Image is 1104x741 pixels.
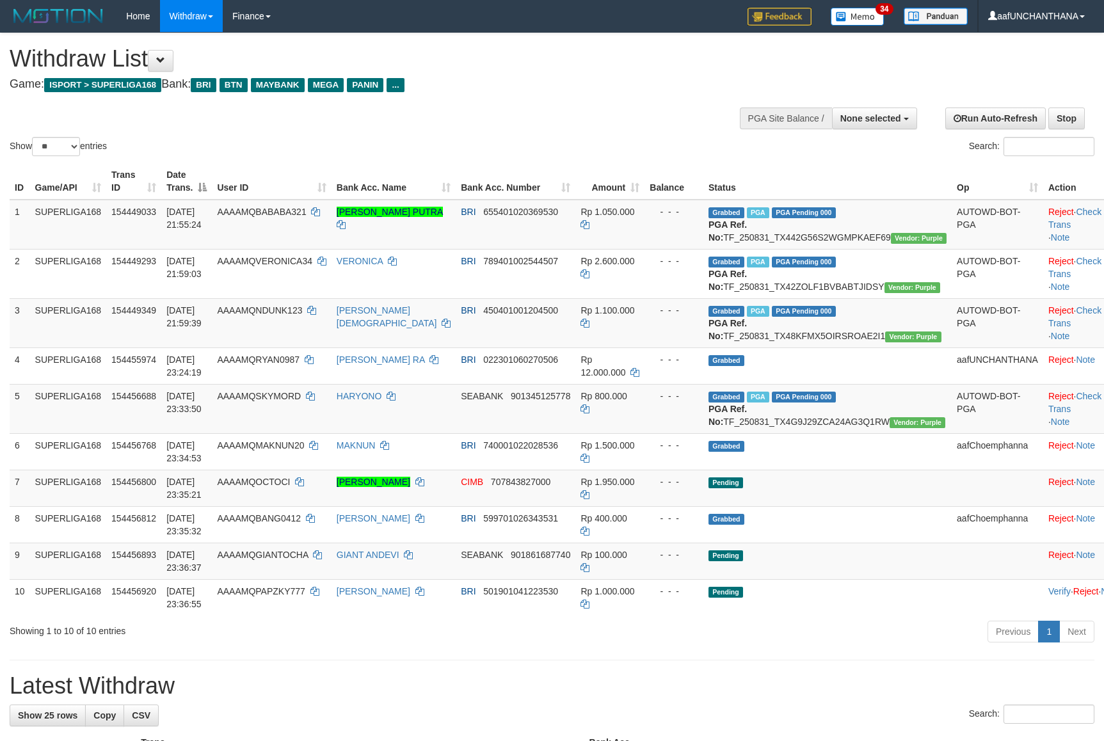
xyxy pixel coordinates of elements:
[10,249,30,298] td: 2
[337,305,437,328] a: [PERSON_NAME][DEMOGRAPHIC_DATA]
[111,550,156,560] span: 154456893
[884,282,940,293] span: Vendor URL: https://trx4.1velocity.biz
[461,391,503,401] span: SEABANK
[876,3,893,15] span: 34
[1076,477,1095,487] a: Note
[461,305,476,315] span: BRI
[30,347,107,384] td: SUPERLIGA168
[772,392,836,402] span: PGA Pending
[650,439,698,452] div: - - -
[748,8,812,26] img: Feedback.jpg
[461,256,476,266] span: BRI
[747,306,769,317] span: Marked by aafheankoy
[106,163,161,200] th: Trans ID: activate to sort column ascending
[885,331,941,342] span: Vendor URL: https://trx4.1velocity.biz
[251,78,305,92] span: MAYBANK
[747,257,769,267] span: Marked by aafheankoy
[10,543,30,579] td: 9
[650,255,698,267] div: - - -
[337,513,410,523] a: [PERSON_NAME]
[337,207,443,217] a: [PERSON_NAME] PUTRA
[456,163,575,200] th: Bank Acc. Number: activate to sort column ascending
[703,384,952,433] td: TF_250831_TX4G9J29ZCA24AG3Q1RW
[580,586,634,596] span: Rp 1.000.000
[747,207,769,218] span: Marked by aafheankoy
[483,256,558,266] span: Copy 789401002544507 to clipboard
[952,298,1043,347] td: AUTOWD-BOT-PGA
[1059,621,1094,642] a: Next
[650,475,698,488] div: - - -
[708,207,744,218] span: Grabbed
[124,705,159,726] a: CSV
[969,705,1094,724] label: Search:
[166,256,202,279] span: [DATE] 21:59:03
[772,257,836,267] span: PGA Pending
[1076,550,1095,560] a: Note
[650,548,698,561] div: - - -
[650,304,698,317] div: - - -
[10,163,30,200] th: ID
[308,78,344,92] span: MEGA
[217,513,301,523] span: AAAAMQBANG0412
[1076,355,1095,365] a: Note
[708,392,744,402] span: Grabbed
[161,163,212,200] th: Date Trans.: activate to sort column descending
[10,384,30,433] td: 5
[337,355,425,365] a: [PERSON_NAME] RA
[217,391,301,401] span: AAAAMQSKYMORD
[708,306,744,317] span: Grabbed
[491,477,550,487] span: Copy 707843827000 to clipboard
[111,513,156,523] span: 154456812
[650,390,698,402] div: - - -
[952,200,1043,250] td: AUTOWD-BOT-PGA
[580,207,634,217] span: Rp 1.050.000
[461,477,483,487] span: CIMB
[30,470,107,506] td: SUPERLIGA168
[10,137,107,156] label: Show entries
[483,207,558,217] span: Copy 655401020369530 to clipboard
[30,506,107,543] td: SUPERLIGA168
[212,163,331,200] th: User ID: activate to sort column ascending
[337,477,410,487] a: [PERSON_NAME]
[111,586,156,596] span: 154456920
[483,586,558,596] span: Copy 501901041223530 to clipboard
[220,78,248,92] span: BTN
[580,256,634,266] span: Rp 2.600.000
[337,256,383,266] a: VERONICA
[952,163,1043,200] th: Op: activate to sort column ascending
[1048,391,1074,401] a: Reject
[580,477,634,487] span: Rp 1.950.000
[483,305,558,315] span: Copy 450401001204500 to clipboard
[832,108,917,129] button: None selected
[217,305,302,315] span: AAAAMQNDUNK123
[988,621,1039,642] a: Previous
[461,355,476,365] span: BRI
[10,347,30,384] td: 4
[111,256,156,266] span: 154449293
[10,506,30,543] td: 8
[30,384,107,433] td: SUPERLIGA168
[969,137,1094,156] label: Search:
[945,108,1046,129] a: Run Auto-Refresh
[1004,705,1094,724] input: Search:
[111,391,156,401] span: 154456688
[952,506,1043,543] td: aafChoemphanna
[952,347,1043,384] td: aafUNCHANTHANA
[890,417,945,428] span: Vendor URL: https://trx4.1velocity.biz
[1076,440,1095,450] a: Note
[952,249,1043,298] td: AUTOWD-BOT-PGA
[166,305,202,328] span: [DATE] 21:59:39
[580,391,627,401] span: Rp 800.000
[1048,256,1074,266] a: Reject
[1048,440,1074,450] a: Reject
[904,8,968,25] img: panduan.png
[166,391,202,414] span: [DATE] 23:33:50
[1038,621,1060,642] a: 1
[191,78,216,92] span: BRI
[93,710,116,721] span: Copy
[10,6,107,26] img: MOTION_logo.png
[650,512,698,525] div: - - -
[10,673,1094,699] h1: Latest Withdraw
[650,585,698,598] div: - - -
[708,550,743,561] span: Pending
